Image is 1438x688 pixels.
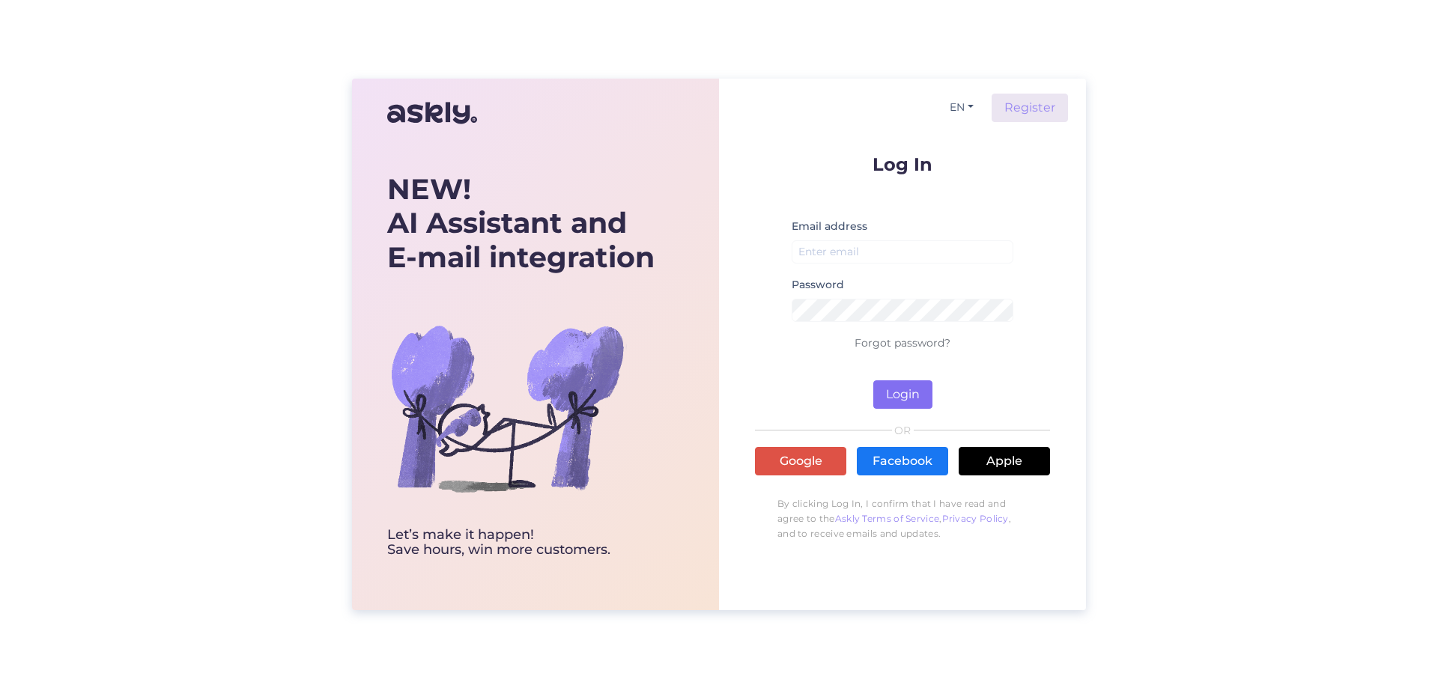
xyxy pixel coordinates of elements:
[944,97,980,118] button: EN
[892,425,914,436] span: OR
[959,447,1050,475] a: Apple
[792,219,867,234] label: Email address
[387,172,655,275] div: AI Assistant and E-mail integration
[873,380,932,409] button: Login
[855,336,950,350] a: Forgot password?
[387,288,627,528] img: bg-askly
[755,155,1050,174] p: Log In
[835,513,940,524] a: Askly Terms of Service
[387,171,471,207] b: NEW!
[992,94,1068,122] a: Register
[387,528,655,558] div: Let’s make it happen! Save hours, win more customers.
[942,513,1009,524] a: Privacy Policy
[857,447,948,475] a: Facebook
[792,277,844,293] label: Password
[755,489,1050,549] p: By clicking Log In, I confirm that I have read and agree to the , , and to receive emails and upd...
[792,240,1013,264] input: Enter email
[755,447,846,475] a: Google
[387,95,477,131] img: Askly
